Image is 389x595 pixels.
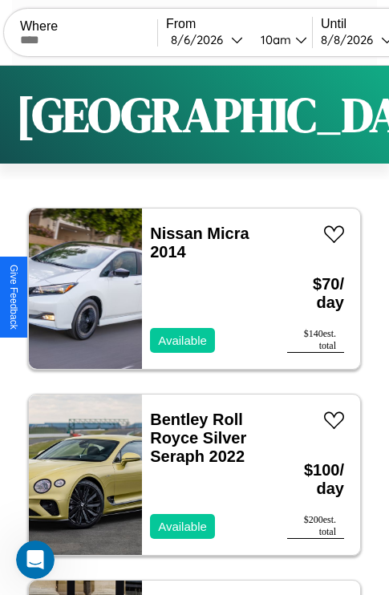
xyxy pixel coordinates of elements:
[158,330,207,351] p: Available
[166,17,312,31] label: From
[158,516,207,537] p: Available
[150,411,246,465] a: Bentley Roll Royce Silver Seraph 2022
[16,540,55,579] iframe: Intercom live chat
[253,32,295,47] div: 10am
[287,514,344,539] div: $ 200 est. total
[321,32,381,47] div: 8 / 8 / 2026
[150,225,249,261] a: Nissan Micra 2014
[287,445,344,514] h3: $ 100 / day
[171,32,231,47] div: 8 / 6 / 2026
[287,259,344,328] h3: $ 70 / day
[166,31,248,48] button: 8/6/2026
[287,328,344,353] div: $ 140 est. total
[8,265,19,330] div: Give Feedback
[248,31,312,48] button: 10am
[20,19,157,34] label: Where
